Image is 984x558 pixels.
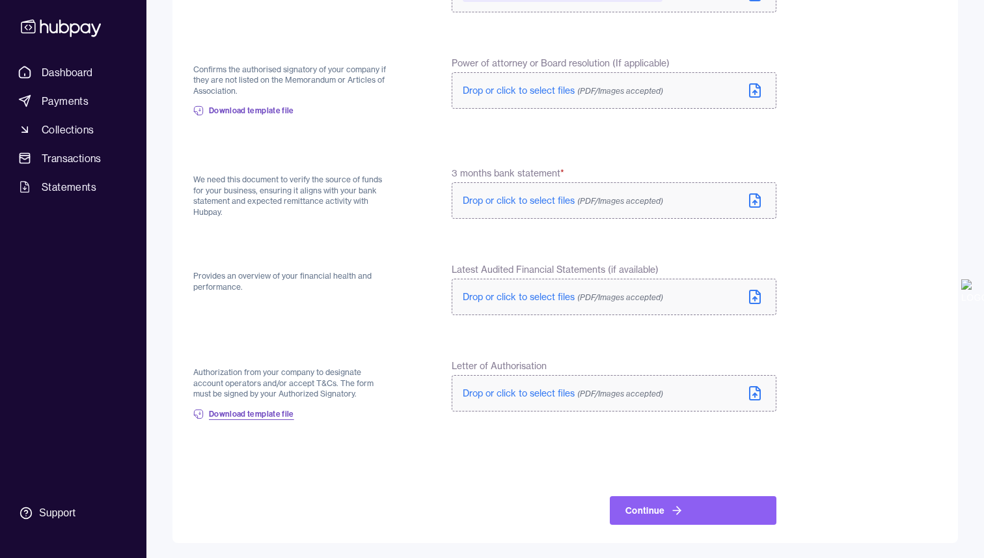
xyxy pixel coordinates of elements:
[452,263,659,276] span: Latest Audited Financial Statements (if available)
[13,61,133,84] a: Dashboard
[13,89,133,113] a: Payments
[463,387,663,399] span: Drop or click to select files
[452,57,670,70] span: Power of attorney or Board resolution (If applicable)
[577,389,663,398] span: (PDF/Images accepted)
[42,122,94,137] span: Collections
[13,118,133,141] a: Collections
[577,196,663,206] span: (PDF/Images accepted)
[42,64,93,80] span: Dashboard
[577,86,663,96] span: (PDF/Images accepted)
[13,175,133,199] a: Statements
[463,291,663,303] span: Drop or click to select files
[193,96,294,125] a: Download template file
[42,93,89,109] span: Payments
[13,146,133,170] a: Transactions
[39,506,75,520] div: Support
[193,271,389,292] p: Provides an overview of your financial health and performance.
[209,105,294,116] span: Download template file
[209,409,294,419] span: Download template file
[577,292,663,302] span: (PDF/Images accepted)
[13,499,133,527] a: Support
[193,400,294,428] a: Download template file
[463,195,663,206] span: Drop or click to select files
[193,64,389,97] p: Confirms the authorised signatory of your company if they are not listed on the Memorandum or Art...
[42,150,102,166] span: Transactions
[463,85,663,96] span: Drop or click to select files
[193,367,389,400] p: Authorization from your company to designate account operators and/or accept T&Cs. The form must ...
[452,359,547,372] span: Letter of Authorisation
[452,167,564,180] span: 3 months bank statement
[610,496,776,525] button: Continue
[193,174,389,217] p: We need this document to verify the source of funds for your business, ensuring it aligns with yo...
[42,179,96,195] span: Statements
